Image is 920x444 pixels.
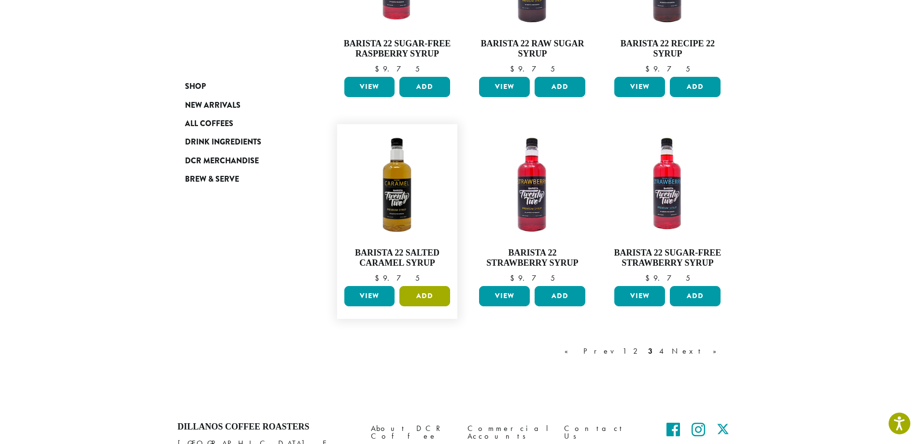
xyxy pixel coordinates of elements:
span: $ [375,273,383,283]
a: Drink Ingredients [185,133,301,151]
button: Add [399,77,450,97]
span: Drink Ingredients [185,136,261,148]
bdi: 9.75 [645,64,690,74]
a: 3 [646,345,654,357]
h4: Barista 22 Recipe 22 Syrup [612,39,723,59]
a: View [479,286,530,306]
a: About DCR Coffee [371,422,453,443]
img: SF-STRAWBERRY-300x300.png [612,129,723,240]
a: View [614,77,665,97]
a: Barista 22 Salted Caramel Syrup $9.75 [342,129,453,282]
h4: Barista 22 Salted Caramel Syrup [342,248,453,269]
a: Contact Us [564,422,646,443]
span: All Coffees [185,118,233,130]
bdi: 9.75 [510,273,555,283]
a: View [344,286,395,306]
a: View [614,286,665,306]
bdi: 9.75 [510,64,555,74]
img: STRAWBERRY-300x300.png [477,129,588,240]
a: 2 [631,345,643,357]
span: Shop [185,81,206,93]
button: Add [670,286,721,306]
h4: Barista 22 Strawberry Syrup [477,248,588,269]
bdi: 9.75 [375,64,420,74]
a: View [344,77,395,97]
button: Add [535,77,585,97]
h4: Barista 22 Sugar-Free Raspberry Syrup [342,39,453,59]
a: 4 [657,345,667,357]
span: $ [510,273,518,283]
a: Barista 22 Sugar-Free Strawberry Syrup $9.75 [612,129,723,282]
span: Brew & Serve [185,173,239,186]
a: Next » [670,345,725,357]
a: View [479,77,530,97]
a: Shop [185,77,301,96]
bdi: 9.75 [375,273,420,283]
h4: Dillanos Coffee Roasters [178,422,356,432]
bdi: 9.75 [645,273,690,283]
a: New Arrivals [185,96,301,114]
span: $ [375,64,383,74]
span: New Arrivals [185,100,241,112]
a: « Prev [563,345,618,357]
button: Add [670,77,721,97]
span: $ [645,64,653,74]
a: All Coffees [185,115,301,133]
button: Add [535,286,585,306]
span: $ [645,273,653,283]
h4: Barista 22 Sugar-Free Strawberry Syrup [612,248,723,269]
span: $ [510,64,518,74]
a: DCR Merchandise [185,152,301,170]
img: B22-Salted-Caramel-Syrup-1200x-300x300.png [341,129,453,240]
button: Add [399,286,450,306]
a: Brew & Serve [185,170,301,188]
span: DCR Merchandise [185,155,259,167]
a: 1 [621,345,628,357]
h4: Barista 22 Raw Sugar Syrup [477,39,588,59]
a: Barista 22 Strawberry Syrup $9.75 [477,129,588,282]
a: Commercial Accounts [467,422,550,443]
